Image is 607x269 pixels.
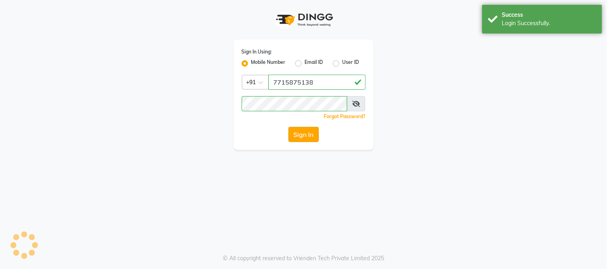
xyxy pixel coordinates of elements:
[502,19,596,28] div: Login Successfully.
[242,48,272,55] label: Sign In Using:
[242,96,348,111] input: Username
[324,113,366,119] a: Forgot Password?
[272,8,336,32] img: logo1.svg
[343,59,359,68] label: User ID
[251,59,286,68] label: Mobile Number
[288,127,319,142] button: Sign In
[502,11,596,19] div: Success
[268,75,366,90] input: Username
[305,59,323,68] label: Email ID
